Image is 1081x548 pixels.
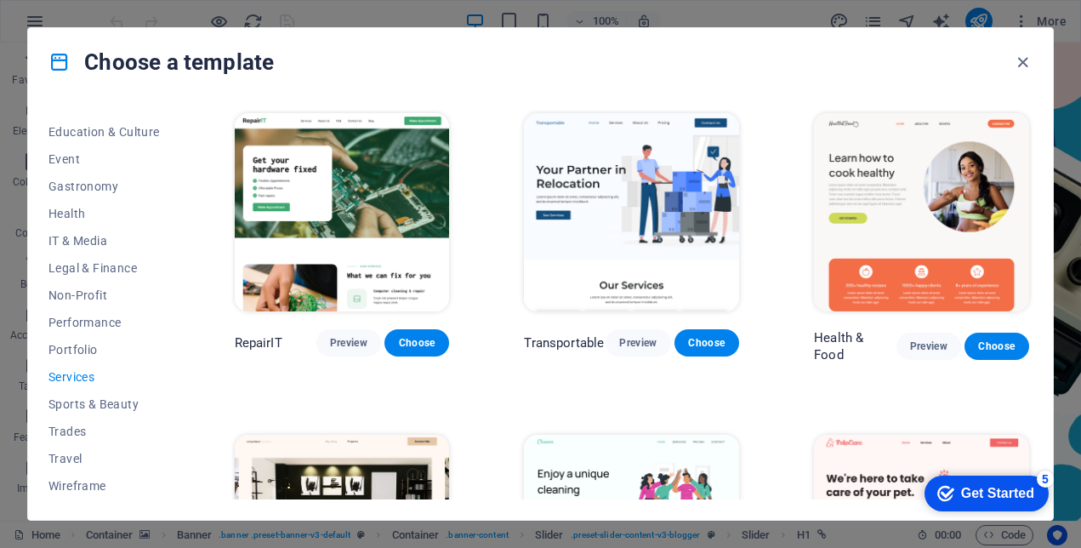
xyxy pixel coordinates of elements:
button: Services [48,363,160,391]
button: Choose [964,333,1029,360]
button: 3 [43,458,60,475]
div: Get Started 5 items remaining, 0% complete [14,9,138,44]
button: Event [48,146,160,173]
h4: Choose a template [48,49,274,76]
button: Choose [384,329,449,357]
span: Choose [398,336,435,350]
button: Travel [48,445,160,472]
span: Preview [330,336,367,350]
span: Portfolio [48,343,160,357]
button: 2 [43,437,60,454]
span: Trades [48,425,160,438]
span: Gastronomy [48,180,160,193]
span: Health [48,207,160,220]
div: Get Started [50,19,123,34]
span: Preview [910,340,947,353]
img: Transportable [524,113,739,311]
button: Performance [48,309,160,336]
p: RepairIT [235,334,282,351]
span: Sports & Beauty [48,397,160,411]
button: Education & Culture [48,118,160,146]
span: Travel [48,452,160,465]
button: Sports & Beauty [48,391,160,418]
button: Non-Profit [48,282,160,309]
span: IT & Media [48,234,160,248]
button: Wireframe [48,472,160,499]
p: Transportable [524,334,604,351]
span: Performance [48,316,160,329]
button: Legal & Finance [48,254,160,282]
button: Trades [48,418,160,445]
span: Legal & Finance [48,261,160,275]
button: IT & Media [48,227,160,254]
button: Choose [674,329,739,357]
button: Health [48,200,160,227]
button: Preview [896,333,961,360]
span: Event [48,152,160,166]
button: Preview [316,329,381,357]
button: Portfolio [48,336,160,363]
button: Gastronomy [48,173,160,200]
p: Health & Food [814,329,896,363]
span: Services [48,370,160,384]
span: Preview [619,336,657,350]
img: Health & Food [814,113,1029,311]
span: Non-Profit [48,288,160,302]
div: 5 [126,3,143,20]
span: Education & Culture [48,125,160,139]
span: Wireframe [48,479,160,493]
button: 1 [43,417,60,434]
span: Choose [978,340,1016,353]
img: RepairIT [235,113,450,311]
span: Choose [688,336,725,350]
button: Preview [606,329,670,357]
